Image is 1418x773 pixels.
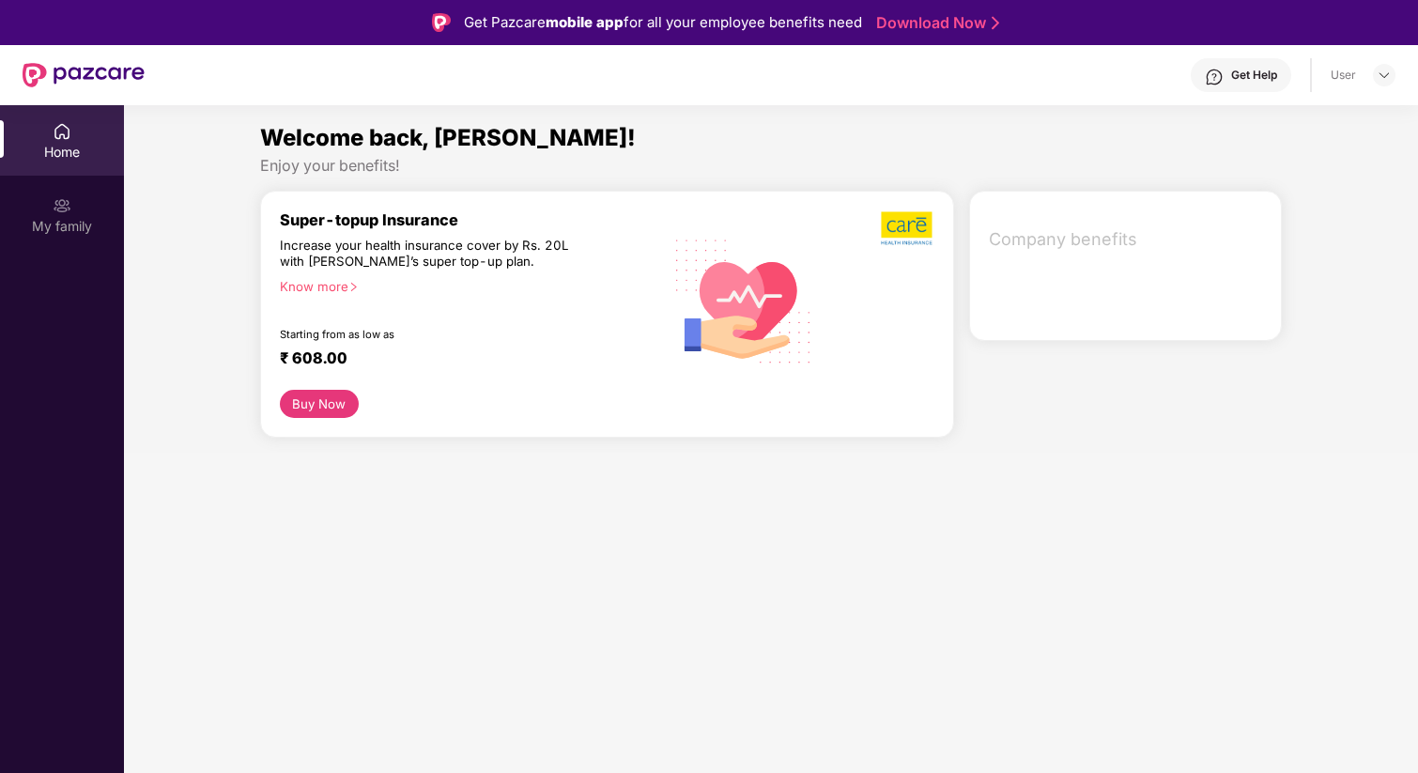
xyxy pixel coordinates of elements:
img: svg+xml;base64,PHN2ZyB3aWR0aD0iMjAiIGhlaWdodD0iMjAiIHZpZXdCb3g9IjAgMCAyMCAyMCIgZmlsbD0ibm9uZSIgeG... [53,196,71,215]
div: Get Pazcare for all your employee benefits need [464,11,862,34]
img: svg+xml;base64,PHN2ZyBpZD0iSG9tZSIgeG1sbnM9Imh0dHA6Ly93d3cudzMub3JnLzIwMDAvc3ZnIiB3aWR0aD0iMjAiIG... [53,122,71,141]
div: Get Help [1231,68,1277,83]
span: Welcome back, [PERSON_NAME]! [260,124,636,151]
div: Super-topup Insurance [280,210,662,229]
img: svg+xml;base64,PHN2ZyB4bWxucz0iaHR0cDovL3d3dy53My5vcmcvMjAwMC9zdmciIHhtbG5zOnhsaW5rPSJodHRwOi8vd3... [662,217,825,383]
div: Enjoy your benefits! [260,156,1282,176]
div: Starting from as low as [280,328,582,341]
img: Logo [432,13,451,32]
span: right [348,282,359,292]
img: svg+xml;base64,PHN2ZyBpZD0iRHJvcGRvd24tMzJ4MzIiIHhtbG5zPSJodHRwOi8vd3d3LnczLm9yZy8yMDAwL3N2ZyIgd2... [1377,68,1392,83]
div: ₹ 608.00 [280,348,643,371]
div: Know more [280,279,651,292]
a: Download Now [876,13,994,33]
strong: mobile app [546,13,624,31]
div: Increase your health insurance cover by Rs. 20L with [PERSON_NAME]’s super top-up plan. [280,238,580,271]
img: b5dec4f62d2307b9de63beb79f102df3.png [881,210,934,246]
img: Stroke [992,13,999,33]
img: New Pazcare Logo [23,63,145,87]
span: Company benefits [989,226,1266,253]
img: svg+xml;base64,PHN2ZyBpZD0iSGVscC0zMngzMiIgeG1sbnM9Imh0dHA6Ly93d3cudzMub3JnLzIwMDAvc3ZnIiB3aWR0aD... [1205,68,1224,86]
div: Company benefits [978,215,1281,264]
button: Buy Now [280,390,359,418]
div: User [1331,68,1356,83]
